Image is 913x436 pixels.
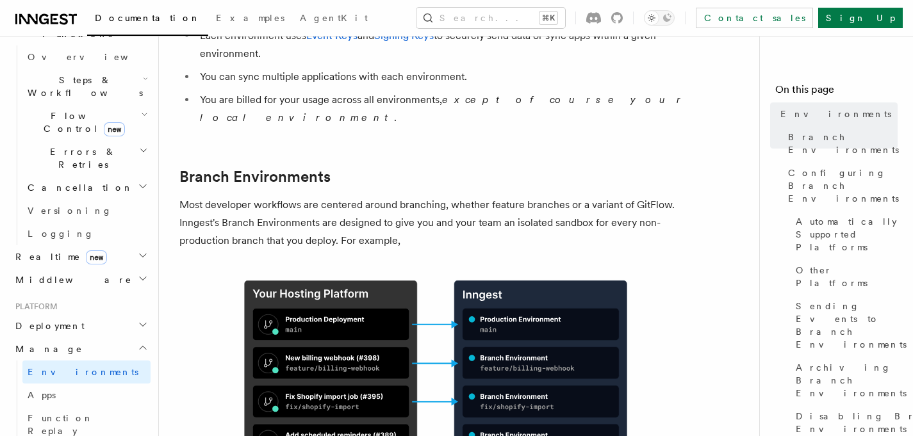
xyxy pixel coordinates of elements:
[788,166,899,205] span: Configuring Branch Environments
[791,295,898,356] a: Sending Events to Branch Environments
[28,206,112,216] span: Versioning
[10,319,85,332] span: Deployment
[196,91,692,127] li: You are billed for your usage across all environments, .
[179,168,331,186] a: Branch Environments
[539,12,557,24] kbd: ⌘K
[10,302,58,312] span: Platform
[22,199,151,222] a: Versioning
[196,27,692,63] li: Each environment uses and to securely send data or sync apps within a given environment.
[775,102,898,125] a: Environments
[22,145,139,171] span: Errors & Retries
[796,361,907,400] span: Archiving Branch Environments
[416,8,565,28] button: Search...⌘K
[818,8,903,28] a: Sign Up
[10,343,83,355] span: Manage
[86,250,107,264] span: new
[10,273,132,286] span: Middleware
[796,300,907,351] span: Sending Events to Branch Environments
[796,264,898,289] span: Other Platforms
[696,8,813,28] a: Contact sales
[22,69,151,104] button: Steps & Workflows
[196,68,692,86] li: You can sync multiple applications with each environment.
[104,122,125,136] span: new
[10,45,151,245] div: Inngest Functions
[791,356,898,405] a: Archiving Branch Environments
[200,93,686,124] em: except of course your local environment
[28,390,56,400] span: Apps
[10,245,151,268] button: Realtimenew
[10,314,151,337] button: Deployment
[28,413,94,436] span: Function Replay
[22,222,151,245] a: Logging
[783,161,898,210] a: Configuring Branch Environments
[179,196,692,250] p: Most developer workflows are centered around branching, whether feature branches or a variant of ...
[292,4,375,35] a: AgentKit
[22,181,133,194] span: Cancellation
[796,215,898,254] span: Automatically Supported Platforms
[28,367,138,377] span: Environments
[644,10,675,26] button: Toggle dark mode
[791,210,898,259] a: Automatically Supported Platforms
[22,360,151,384] a: Environments
[10,250,107,263] span: Realtime
[22,109,141,135] span: Flow Control
[28,52,160,62] span: Overview
[788,131,899,156] span: Branch Environments
[22,45,151,69] a: Overview
[10,268,151,291] button: Middleware
[28,229,94,239] span: Logging
[791,259,898,295] a: Other Platforms
[775,82,898,102] h4: On this page
[10,337,151,360] button: Manage
[783,125,898,161] a: Branch Environments
[216,13,284,23] span: Examples
[22,384,151,407] a: Apps
[780,108,891,120] span: Environments
[95,13,201,23] span: Documentation
[22,176,151,199] button: Cancellation
[22,140,151,176] button: Errors & Retries
[87,4,208,36] a: Documentation
[208,4,292,35] a: Examples
[22,74,143,99] span: Steps & Workflows
[22,104,151,140] button: Flow Controlnew
[300,13,368,23] span: AgentKit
